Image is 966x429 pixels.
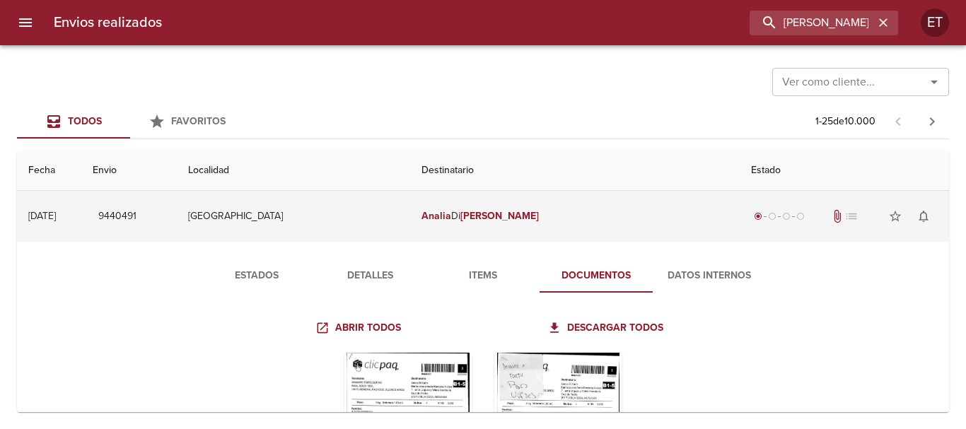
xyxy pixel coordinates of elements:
[830,209,844,223] span: Tiene documentos adjuntos
[81,151,177,191] th: Envio
[200,259,766,293] div: Tabs detalle de guia
[661,267,757,285] span: Datos Internos
[313,315,407,341] a: Abrir todos
[171,115,226,127] span: Favoritos
[881,202,909,230] button: Agregar a favoritos
[545,315,669,341] a: Descargar todos
[815,114,875,129] p: 1 - 25 de 10.000
[796,212,805,221] span: radio_button_unchecked
[921,8,949,37] div: Abrir información de usuario
[28,210,56,222] div: [DATE]
[177,191,410,242] td: [GEOGRAPHIC_DATA]
[435,267,531,285] span: Items
[410,151,740,191] th: Destinatario
[844,209,859,223] span: No tiene pedido asociado
[924,72,944,92] button: Abrir
[888,209,902,223] span: star_border
[421,210,451,222] em: Analia
[460,210,539,222] em: [PERSON_NAME]
[881,114,915,128] span: Pagina anterior
[54,11,162,34] h6: Envios realizados
[322,267,418,285] span: Detalles
[177,151,410,191] th: Localidad
[740,151,949,191] th: Estado
[768,212,776,221] span: radio_button_unchecked
[68,115,102,127] span: Todos
[318,319,401,337] span: Abrir todos
[209,267,305,285] span: Estados
[17,151,81,191] th: Fecha
[17,105,243,139] div: Tabs Envios
[915,105,949,139] span: Pagina siguiente
[751,209,808,223] div: Generado
[93,204,142,230] button: 9440491
[8,6,42,40] button: menu
[782,212,791,221] span: radio_button_unchecked
[548,267,644,285] span: Documentos
[550,319,663,337] span: Descargar todos
[921,8,949,37] div: ET
[754,212,762,221] span: radio_button_checked
[410,191,740,242] td: Di
[98,208,136,225] span: 9440491
[750,11,874,35] input: buscar
[916,209,931,223] span: notifications_none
